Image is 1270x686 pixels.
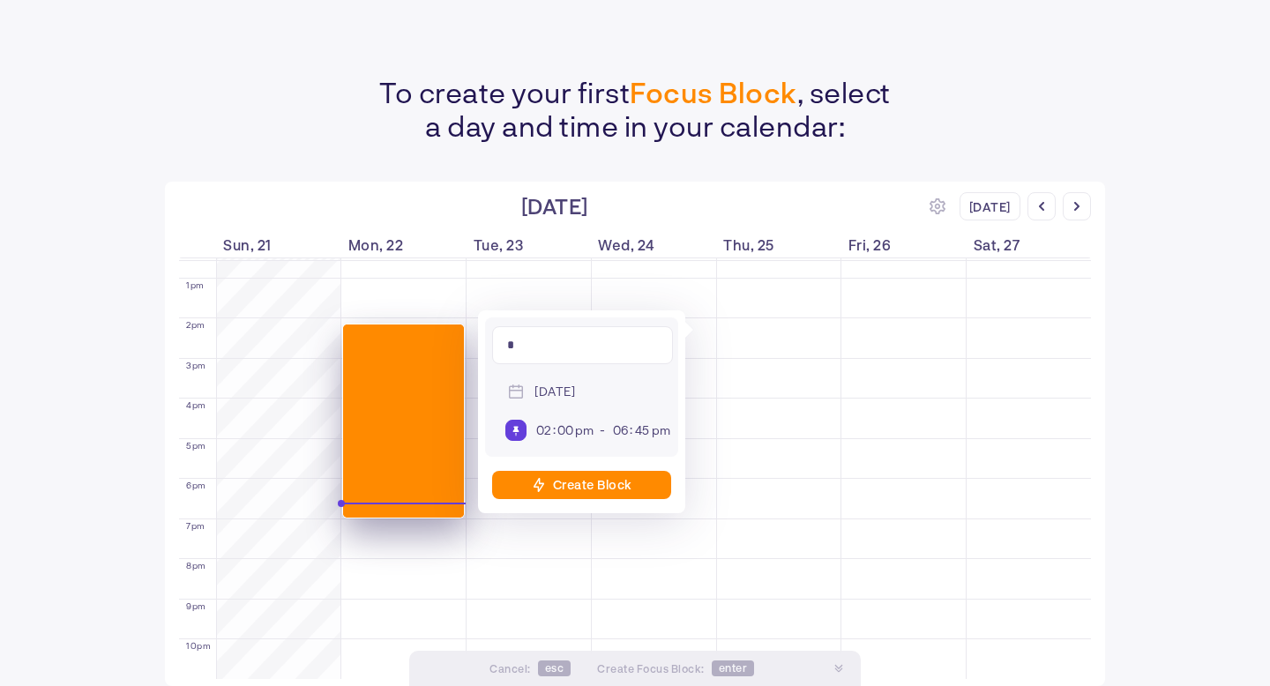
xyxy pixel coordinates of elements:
[630,75,797,108] strong: Focus Block
[630,421,633,436] span: :
[186,400,206,409] div: 4pm
[186,521,205,530] div: 7pm
[521,193,588,220] div: [DATE]
[553,477,632,492] div: Create Block
[598,235,716,255] a: Wed, 24
[597,662,705,675] span: Create Focus Block :
[600,422,606,437] div: -
[530,379,579,404] span: [DATE]
[186,280,205,289] div: 1pm
[186,641,211,650] div: 10pm
[186,361,206,369] div: 3pm
[611,422,630,438] input: 08
[633,422,652,438] input: 00
[186,601,206,610] div: 9pm
[553,421,557,436] span: :
[186,561,206,570] div: 8pm
[723,235,841,255] a: Thu, 25
[557,422,575,438] input: 00
[348,235,467,255] a: Mon, 22
[538,660,571,676] span: esc
[186,441,206,450] div: 5pm
[974,235,1092,255] a: Sat, 27
[534,422,553,438] input: 08
[474,235,592,255] a: Tue, 23
[186,320,205,329] div: 2pm
[848,235,967,255] a: Fri, 26
[489,662,531,675] span: Cancel :
[712,660,755,676] span: Enter
[223,235,341,255] a: Sun, 21
[186,481,206,489] div: 6pm
[960,192,1020,220] div: [DATE]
